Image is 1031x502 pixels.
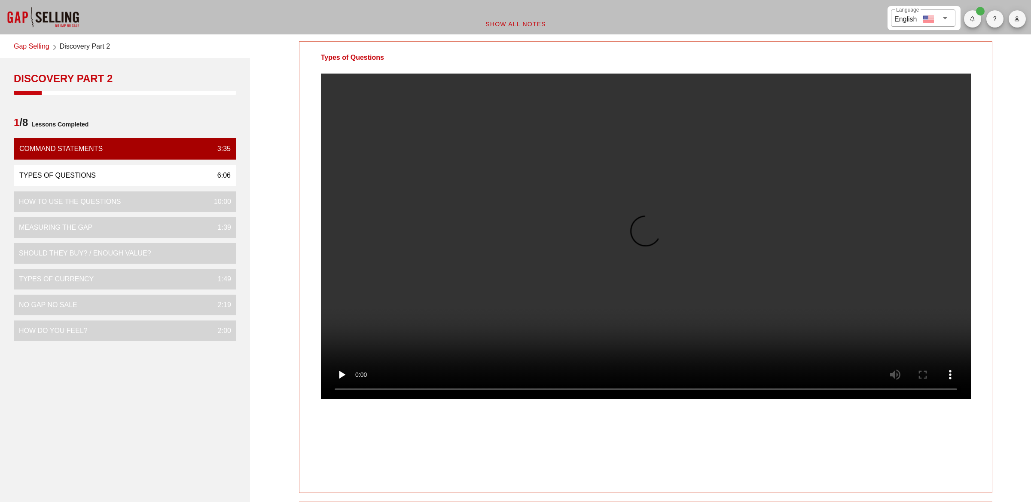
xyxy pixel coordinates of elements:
div: 6:06 [210,170,231,181]
button: Show All Notes [478,16,553,32]
div: 10:00 [207,197,231,207]
div: LanguageEnglish [891,9,955,27]
div: Discovery Part 2 [14,72,236,86]
label: Language [896,7,919,13]
a: Gap Selling [14,41,49,53]
span: Show All Notes [485,21,546,28]
span: Discovery Part 2 [60,41,110,53]
div: 2:00 [211,326,231,336]
div: 1:39 [211,222,231,233]
span: Badge [976,7,985,15]
div: How to Use the Questions [19,197,121,207]
div: How Do You Feel? [19,326,88,336]
div: 2:19 [211,300,231,310]
div: No Gap No Sale [19,300,77,310]
div: Types of Questions [19,170,96,181]
span: /8 [14,116,28,133]
span: Lessons Completed [28,116,88,133]
div: Should They Buy? / enough value? [19,248,151,259]
div: Types of Currency [19,274,94,284]
div: 3:35 [210,144,231,154]
div: Command Statements [19,144,103,154]
span: 1 [14,117,19,128]
div: Measuring the Gap [19,222,92,233]
div: English [894,12,917,25]
div: Types of Questions [299,42,406,74]
div: 1:49 [211,274,231,284]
